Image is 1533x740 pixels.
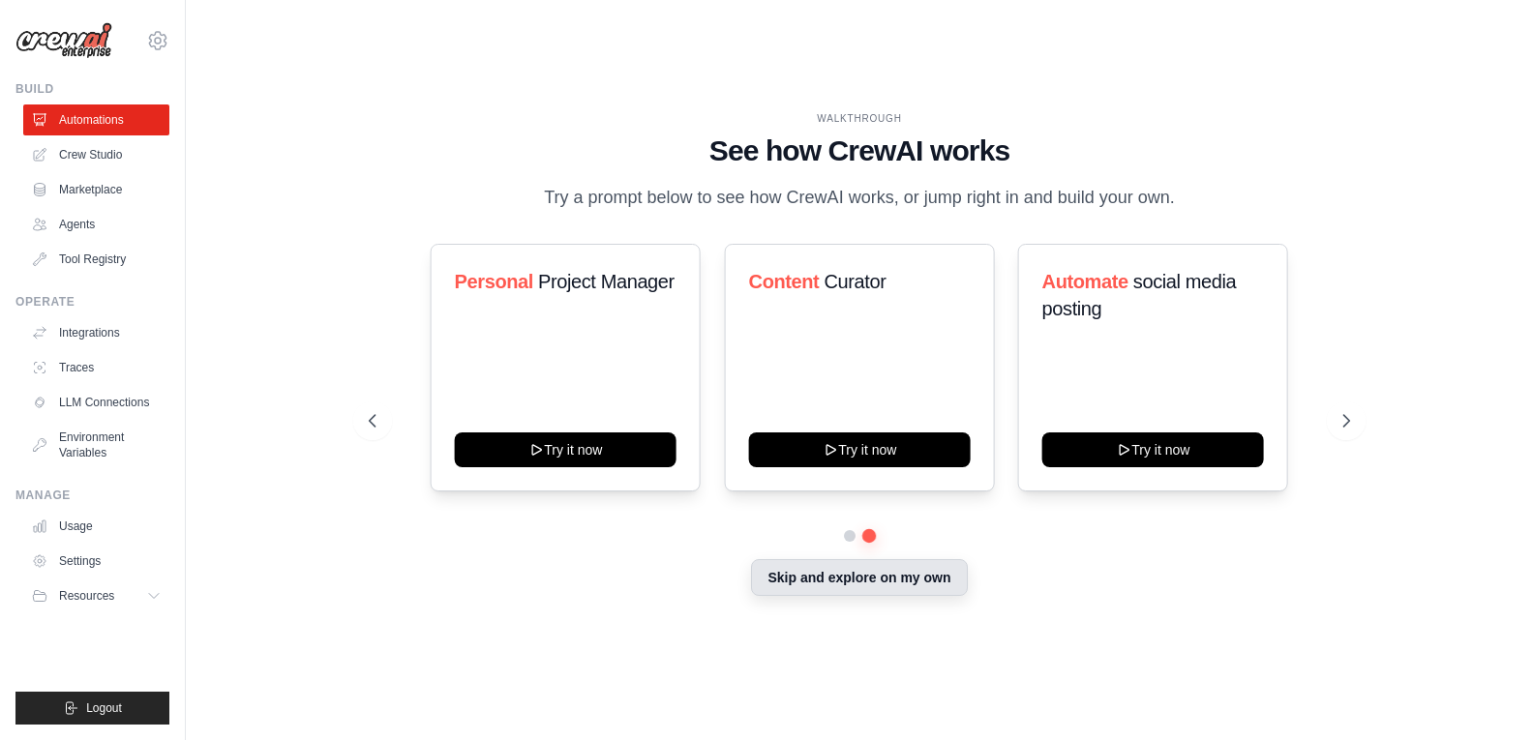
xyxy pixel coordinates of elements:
div: WALKTHROUGH [369,111,1350,126]
span: Content [748,271,819,292]
span: Resources [59,588,114,604]
iframe: Chat Widget [1436,647,1533,740]
span: Automate [1042,271,1128,292]
button: Logout [15,692,169,725]
button: Try it now [748,432,970,467]
span: Personal [455,271,533,292]
a: Agents [23,209,169,240]
a: LLM Connections [23,387,169,418]
button: Skip and explore on my own [751,559,967,596]
a: Environment Variables [23,422,169,468]
a: Marketplace [23,174,169,205]
a: Usage [23,511,169,542]
a: Settings [23,546,169,577]
a: Traces [23,352,169,383]
span: Logout [86,700,122,716]
div: Build [15,81,169,97]
a: Crew Studio [23,139,169,170]
button: Resources [23,580,169,611]
p: Try a prompt below to see how CrewAI works, or jump right in and build your own. [534,184,1185,212]
div: Operate [15,294,169,310]
img: Logo [15,22,112,59]
button: Try it now [455,432,676,467]
div: Manage [15,488,169,503]
a: Automations [23,104,169,135]
span: Curator [824,271,886,292]
span: Project Manager [538,271,675,292]
h1: See how CrewAI works [369,133,1350,168]
button: Try it now [1042,432,1264,467]
a: Tool Registry [23,244,169,275]
a: Integrations [23,317,169,348]
span: social media posting [1042,271,1237,319]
